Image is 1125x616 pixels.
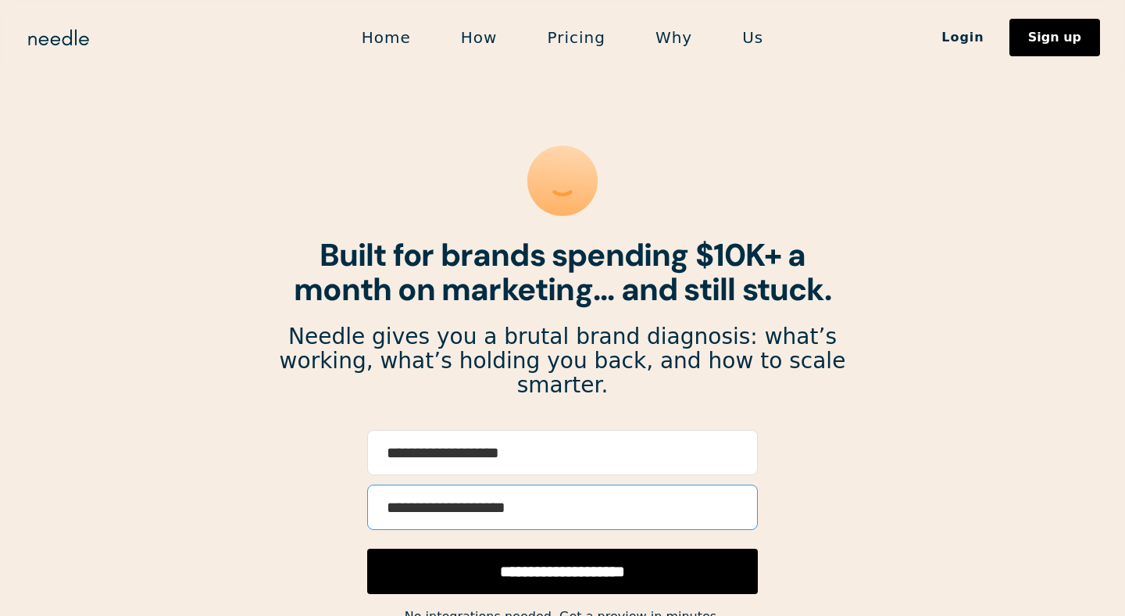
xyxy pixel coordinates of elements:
[630,21,717,54] a: Why
[717,21,788,54] a: Us
[1009,19,1100,56] a: Sign up
[436,21,523,54] a: How
[278,325,847,397] p: Needle gives you a brutal brand diagnosis: what’s working, what’s holding you back, and how to sc...
[294,235,831,310] strong: Built for brands spending $10K+ a month on marketing... and still stuck.
[916,24,1009,51] a: Login
[337,21,436,54] a: Home
[367,430,758,594] form: Email Form
[1028,31,1081,44] div: Sign up
[522,21,630,54] a: Pricing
